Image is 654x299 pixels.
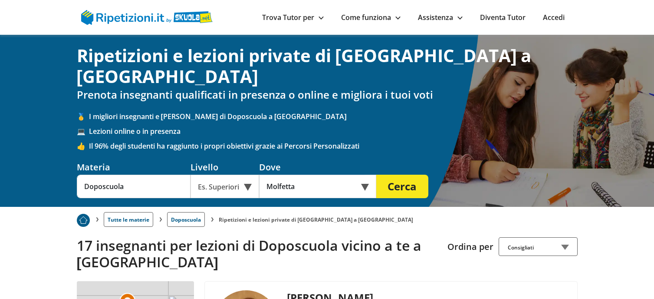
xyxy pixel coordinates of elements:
span: Il 96% degli studenti ha raggiunto i propri obiettivi grazie ai Percorsi Personalizzati [89,141,578,151]
span: 💻 [77,126,89,136]
a: Assistenza [418,13,463,22]
div: Materia [77,161,191,173]
span: I migliori insegnanti e [PERSON_NAME] di Doposcuola a [GEOGRAPHIC_DATA] [89,112,578,121]
h2: 17 insegnanti per lezioni di Doposcuola vicino a te a [GEOGRAPHIC_DATA] [77,237,441,271]
div: Dove [259,161,376,173]
div: Livello [191,161,259,173]
li: Ripetizioni e lezioni private di [GEOGRAPHIC_DATA] a [GEOGRAPHIC_DATA] [219,216,413,223]
a: Diventa Tutor [480,13,526,22]
span: 👍 [77,141,89,151]
div: Consigliati [499,237,578,256]
h1: Ripetizioni e lezioni private di [GEOGRAPHIC_DATA] a [GEOGRAPHIC_DATA] [77,45,578,87]
label: Ordina per [447,241,493,252]
img: Piu prenotato [77,214,90,227]
button: Cerca [376,175,428,198]
img: logo Skuola.net | Ripetizioni.it [81,10,213,25]
a: Accedi [543,13,565,22]
h2: Prenota insegnanti qualificati in presenza o online e migliora i tuoi voti [77,89,578,101]
input: Es. Matematica [77,175,191,198]
a: Trova Tutor per [262,13,324,22]
a: Doposcuola [167,212,205,227]
span: Lezioni online o in presenza [89,126,578,136]
div: Es. Superiori [191,175,259,198]
a: logo Skuola.net | Ripetizioni.it [81,12,213,21]
a: Tutte le materie [104,212,153,227]
nav: breadcrumb d-none d-tablet-block [77,207,578,227]
input: Es. Indirizzo o CAP [259,175,365,198]
span: 🥇 [77,112,89,121]
a: Come funziona [341,13,401,22]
